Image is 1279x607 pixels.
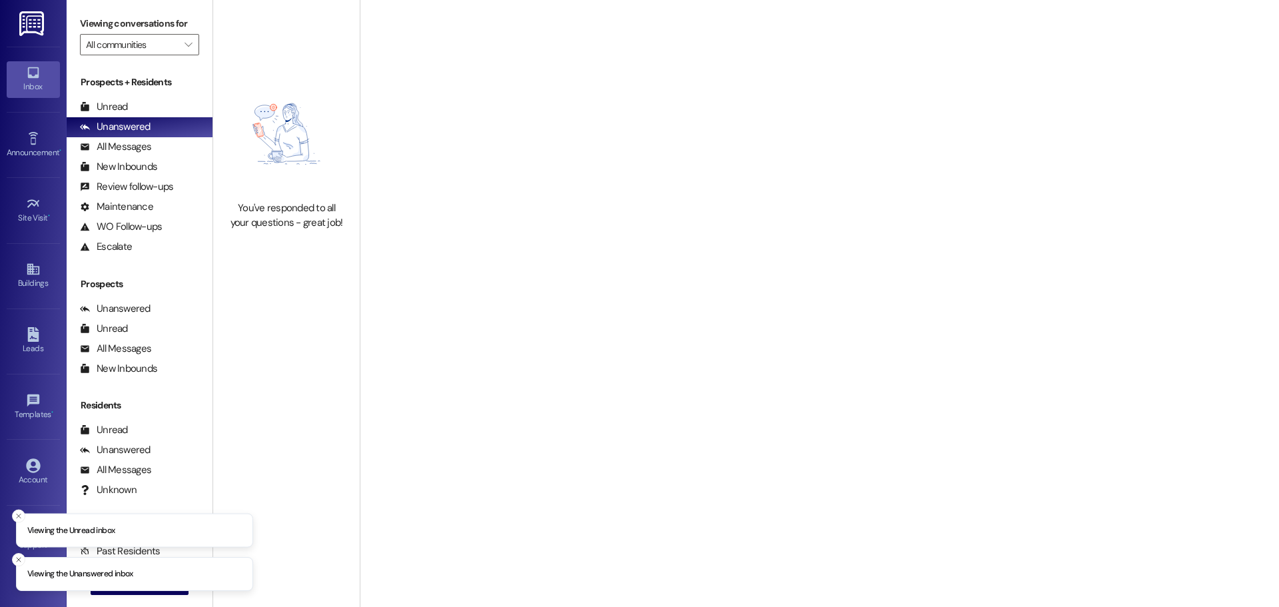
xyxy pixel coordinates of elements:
[80,13,199,34] label: Viewing conversations for
[27,568,133,580] p: Viewing the Unanswered inbox
[27,524,115,536] p: Viewing the Unread inbox
[80,120,151,134] div: Unanswered
[80,443,151,457] div: Unanswered
[7,323,60,359] a: Leads
[80,322,128,336] div: Unread
[7,258,60,294] a: Buildings
[228,201,345,230] div: You've responded to all your questions - great job!
[80,240,132,254] div: Escalate
[67,277,213,291] div: Prospects
[12,509,25,522] button: Close toast
[80,100,128,114] div: Unread
[7,61,60,97] a: Inbox
[80,140,151,154] div: All Messages
[7,389,60,425] a: Templates •
[80,463,151,477] div: All Messages
[228,73,345,195] img: empty-state
[80,160,157,174] div: New Inbounds
[80,200,153,214] div: Maintenance
[80,180,173,194] div: Review follow-ups
[7,454,60,490] a: Account
[80,423,128,437] div: Unread
[80,483,137,497] div: Unknown
[80,342,151,356] div: All Messages
[12,553,25,566] button: Close toast
[185,39,192,50] i: 
[7,193,60,229] a: Site Visit •
[19,11,47,36] img: ResiDesk Logo
[59,146,61,155] span: •
[86,34,178,55] input: All communities
[7,520,60,556] a: Support
[48,211,50,221] span: •
[67,398,213,412] div: Residents
[80,220,162,234] div: WO Follow-ups
[80,362,157,376] div: New Inbounds
[51,408,53,417] span: •
[67,75,213,89] div: Prospects + Residents
[80,302,151,316] div: Unanswered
